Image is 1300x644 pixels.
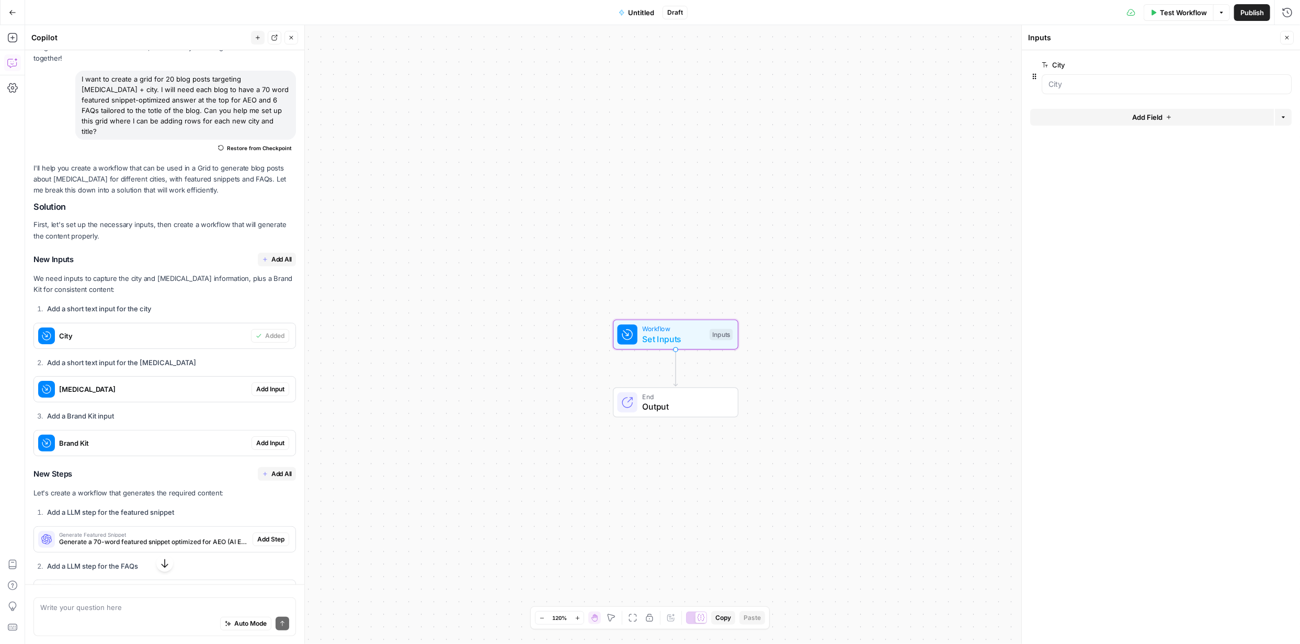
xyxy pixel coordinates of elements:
[265,331,284,341] span: Added
[33,343,41,351] button: Gif picker
[16,343,25,351] button: Emoji picker
[8,125,150,148] div: No you're chatting with our team!
[17,17,25,25] img: logo_orange.svg
[184,4,202,23] div: Close
[46,312,192,343] div: I tried using co-pilot to set up a new workflow for this if possible but couldnt find the save bu...
[164,4,184,24] button: Home
[612,4,660,21] button: Untitled
[1234,4,1270,21] button: Publish
[47,562,138,570] strong: Add a LLM step for the FAQs
[46,217,192,299] div: So, we already have a workflow for blog creation with several blogs on the grid. I was just wonde...
[628,7,654,18] span: Untitled
[17,27,25,36] img: website_grey.svg
[271,255,292,264] span: Add All
[8,93,201,125] div: Eejay says…
[33,467,296,481] h3: New Steps
[30,6,47,22] div: Profile image for AirOps
[17,58,163,78] div: Hey! Let us know if you have any questions
[258,253,296,266] button: Add All
[1048,79,1285,89] input: City
[227,144,292,152] span: Restore from Checkpoint
[1028,32,1277,43] div: Inputs
[8,20,201,52] div: Eejay says…
[258,467,296,481] button: Add All
[47,508,174,516] strong: Add a LLM step for the featured snippet
[117,62,173,69] div: Keywords by Traffic
[8,148,172,191] div: No, you're not chatting with an AI agent, but yes you are chatting with our team!AirOps • 16m ago
[643,392,728,402] span: End
[8,52,201,93] div: AirOps says…
[47,412,114,420] strong: Add a Brand Kit input
[643,401,728,413] span: Output
[59,532,248,537] span: Generate Featured Snippet
[552,614,567,622] span: 120%
[185,27,192,37] div: Hi
[1160,7,1207,18] span: Test Workflow
[214,142,296,154] button: Restore from Checkpoint
[8,306,201,362] div: Eejay says…
[578,387,773,417] div: EndOutput
[42,62,94,69] div: Domain Overview
[51,5,78,13] h1: AirOps
[29,17,51,25] div: v 4.0.25
[67,93,201,116] div: Am I chatting with a live agent?
[9,321,200,338] textarea: Message…
[33,253,296,266] h3: New Inputs
[252,382,289,396] button: Add Input
[256,385,284,394] span: Add Input
[643,333,705,345] span: Set Inputs
[59,438,247,448] span: Brand Kit
[8,148,201,210] div: AirOps says…
[710,329,733,341] div: Inputs
[59,384,247,394] span: [MEDICAL_DATA]
[33,219,296,241] p: First, let's set up the necessary inputs, then create a workflow that will generate the content p...
[31,32,248,43] div: Copilot
[1030,109,1274,126] button: Add Field
[33,163,296,196] p: I'll help you create a workflow that can be used in a Grid to generate blog posts about [MEDICAL_...
[643,324,705,334] span: Workflow
[220,616,271,630] button: Auto Mode
[8,125,201,149] div: AirOps says…
[1042,60,1233,70] label: City
[177,20,201,43] div: Hi
[8,52,172,85] div: Hey! Let us know if you have any questions
[252,436,289,450] button: Add Input
[1144,4,1213,21] button: Test Workflow
[47,358,196,367] strong: Add a short text input for the [MEDICAL_DATA]
[711,611,735,625] button: Copy
[59,537,248,547] span: Generate a 70-word featured snippet optimized for AEO (AI Engine Optimization)
[674,349,678,386] g: Edge from start to end
[38,210,201,305] div: So, we already have a workflow for blog creation with several blogs on the grid. I was just wonde...
[251,329,289,343] button: Added
[33,273,296,295] p: We need inputs to capture the city and [MEDICAL_DATA] information, plus a Brand Kit for consisten...
[715,613,731,623] span: Copy
[47,304,151,313] strong: Add a short text input for the city
[75,71,296,140] div: I want to create a grid for 20 blog posts targeting [MEDICAL_DATA] + city. I will need each blog ...
[59,331,247,341] span: City
[271,469,292,479] span: Add All
[33,42,296,64] p: I might make mistakes now and then, but I’m always learning — let’s tackle it together!
[7,4,27,24] button: go back
[578,320,773,350] div: WorkflowSet InputsInputs
[234,618,267,628] span: Auto Mode
[1132,112,1162,122] span: Add Field
[179,338,196,355] button: Send a message…
[51,13,126,24] p: Active in the last 15m
[1240,7,1264,18] span: Publish
[50,343,58,351] button: Upload attachment
[257,535,284,544] span: Add Step
[27,27,115,36] div: Domain: [DOMAIN_NAME]
[667,8,683,17] span: Draft
[17,194,74,200] div: AirOps • 16m ago
[256,438,284,448] span: Add Input
[76,99,192,110] div: Am I chatting with a live agent?
[253,533,289,546] button: Add Step
[17,131,141,141] div: No you're chatting with our team!
[33,488,296,499] p: Let's create a workflow that generates the required content:
[739,611,765,625] button: Paste
[8,210,201,306] div: Eejay says…
[30,61,39,69] img: tab_domain_overview_orange.svg
[38,306,201,349] div: I tried using co-pilot to set up a new workflow for this if possible but couldnt find the save bu...
[33,202,296,212] h2: Solution
[17,154,163,185] div: No, you're not chatting with an AI agent, but yes you are chatting with our team!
